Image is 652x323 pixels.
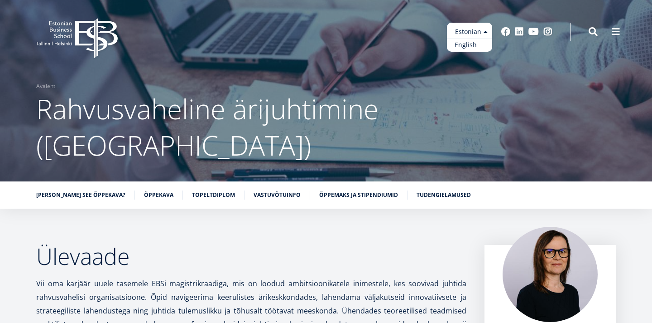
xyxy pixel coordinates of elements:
[528,27,539,36] a: Youtube
[215,0,256,9] span: Perekonnanimi
[2,89,8,95] input: Rahvusvaheline ärijuhtimine ([GEOGRAPHIC_DATA])
[543,27,552,36] a: Instagram
[36,245,466,268] h2: Ülevaade
[319,191,398,200] a: Õppemaks ja stipendiumid
[417,191,471,200] a: Tudengielamused
[192,191,235,200] a: Topeltdiplom
[36,90,379,164] span: Rahvusvaheline ärijuhtimine ([GEOGRAPHIC_DATA])
[447,39,492,52] a: English
[10,89,149,97] span: Rahvusvaheline ärijuhtimine ([GEOGRAPHIC_DATA])
[144,191,173,200] a: Õppekava
[515,27,524,36] a: Linkedin
[503,227,598,322] img: Piret Masso
[36,191,125,200] a: [PERSON_NAME] see õppekava?
[36,82,55,91] a: Avaleht
[254,191,301,200] a: Vastuvõtuinfo
[501,27,510,36] a: Facebook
